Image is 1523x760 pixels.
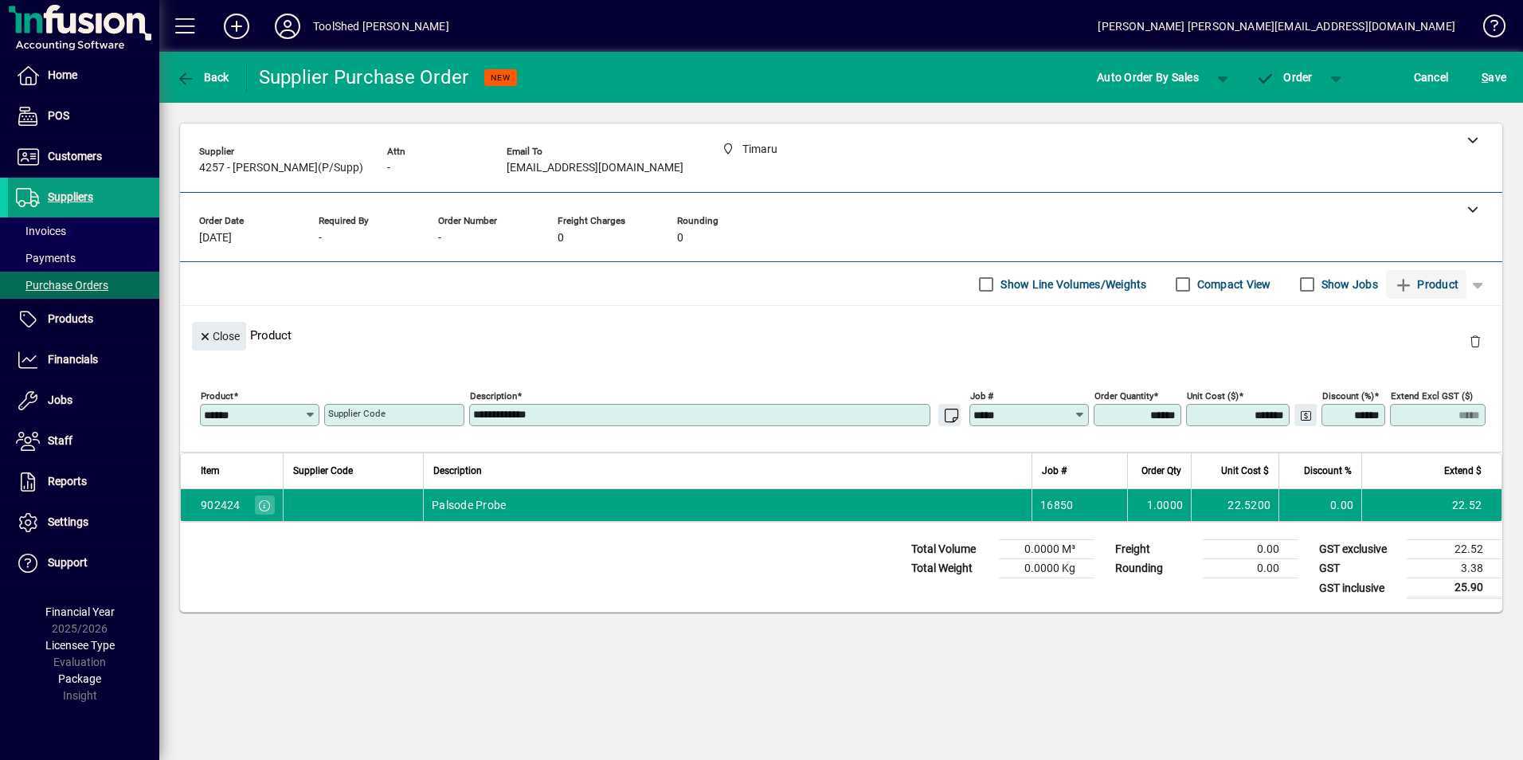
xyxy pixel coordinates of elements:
[8,462,159,502] a: Reports
[1394,272,1458,297] span: Product
[1141,462,1181,480] span: Order Qty
[677,232,683,245] span: 0
[201,390,233,402] mat-label: Product
[1098,14,1455,39] div: [PERSON_NAME] [PERSON_NAME][EMAIL_ADDRESS][DOMAIN_NAME]
[1304,462,1352,480] span: Discount %
[48,556,88,569] span: Support
[1471,3,1503,55] a: Knowledge Base
[1311,540,1407,559] td: GST exclusive
[1097,65,1199,90] span: Auto Order By Sales
[8,543,159,583] a: Support
[48,434,72,447] span: Staff
[172,63,233,92] button: Back
[432,497,506,513] span: Palsode Probe
[1386,270,1466,299] button: Product
[387,162,390,174] span: -
[1089,63,1207,92] button: Auto Order By Sales
[1191,489,1278,521] td: 22.5200
[507,162,683,174] span: [EMAIL_ADDRESS][DOMAIN_NAME]
[1107,559,1203,578] td: Rounding
[58,672,101,685] span: Package
[313,14,449,39] div: ToolShed [PERSON_NAME]
[8,245,159,272] a: Payments
[293,462,353,480] span: Supplier Code
[176,71,229,84] span: Back
[1094,390,1153,402] mat-label: Order Quantity
[438,232,441,245] span: -
[491,72,511,83] span: NEW
[16,279,108,292] span: Purchase Orders
[1294,404,1317,426] button: Change Price Levels
[997,276,1146,292] label: Show Line Volumes/Weights
[1482,71,1488,84] span: S
[16,225,66,237] span: Invoices
[1391,390,1473,402] mat-label: Extend excl GST ($)
[48,475,87,488] span: Reports
[45,605,115,618] span: Financial Year
[999,540,1094,559] td: 0.0000 M³
[1478,63,1510,92] button: Save
[1256,71,1313,84] span: Order
[1248,63,1321,92] button: Order
[1311,578,1407,598] td: GST inclusive
[970,390,993,402] mat-label: Job #
[1322,390,1374,402] mat-label: Discount (%)
[1042,462,1067,480] span: Job #
[1410,63,1453,92] button: Cancel
[1414,65,1449,90] span: Cancel
[8,137,159,177] a: Customers
[8,381,159,421] a: Jobs
[8,56,159,96] a: Home
[48,353,98,366] span: Financials
[1407,578,1502,598] td: 25.90
[8,96,159,136] a: POS
[48,109,69,122] span: POS
[1407,559,1502,578] td: 3.38
[180,306,1502,364] div: Product
[433,462,482,480] span: Description
[8,503,159,543] a: Settings
[159,63,247,92] app-page-header-button: Back
[8,421,159,461] a: Staff
[201,462,220,480] span: Item
[48,394,72,406] span: Jobs
[319,232,322,245] span: -
[8,272,159,299] a: Purchase Orders
[48,515,88,528] span: Settings
[1107,540,1203,559] td: Freight
[1278,489,1361,521] td: 0.00
[1040,497,1073,513] span: 16850
[999,559,1094,578] td: 0.0000 Kg
[8,217,159,245] a: Invoices
[48,150,102,163] span: Customers
[259,65,469,90] div: Supplier Purchase Order
[1203,559,1298,578] td: 0.00
[45,639,115,652] span: Licensee Type
[211,12,262,41] button: Add
[903,559,999,578] td: Total Weight
[1361,489,1501,521] td: 22.52
[16,252,76,264] span: Payments
[8,340,159,380] a: Financials
[1203,540,1298,559] td: 0.00
[48,69,77,81] span: Home
[192,322,246,351] button: Close
[1444,462,1482,480] span: Extend $
[328,408,386,419] mat-label: Supplier Code
[8,300,159,339] a: Products
[1187,390,1239,402] mat-label: Unit Cost ($)
[1482,65,1506,90] span: ave
[558,232,564,245] span: 0
[1311,559,1407,578] td: GST
[1456,322,1494,360] button: Delete
[1221,462,1269,480] span: Unit Cost $
[1407,540,1502,559] td: 22.52
[470,390,517,402] mat-label: Description
[1194,276,1271,292] label: Compact View
[1456,334,1494,348] app-page-header-button: Delete
[188,328,250,343] app-page-header-button: Close
[903,540,999,559] td: Total Volume
[199,162,363,174] span: 4257 - [PERSON_NAME](P/Supp)
[48,190,93,203] span: Suppliers
[262,12,313,41] button: Profile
